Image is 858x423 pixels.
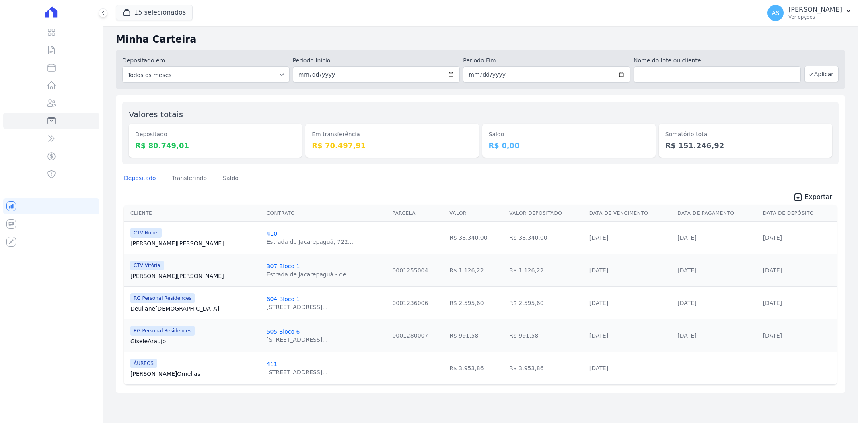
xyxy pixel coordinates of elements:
button: AS [PERSON_NAME] Ver opções [761,2,858,24]
a: 0001236006 [392,300,428,306]
a: [DATE] [589,332,608,339]
dd: R$ 0,00 [489,140,649,151]
span: Exportar [805,192,832,202]
div: Estrada de Jacarepaguá - de... [267,270,352,278]
a: [DATE] [677,332,696,339]
a: Transferindo [171,168,209,189]
button: Aplicar [804,66,839,82]
td: R$ 3.953,86 [446,352,506,384]
a: Saldo [221,168,240,189]
a: 505 Bloco 6 [267,328,300,335]
th: Data de Depósito [760,205,837,222]
th: Parcela [389,205,446,222]
a: 307 Bloco 1 [267,263,300,270]
p: [PERSON_NAME] [788,6,842,14]
label: Depositado em: [122,57,167,64]
th: Data de Vencimento [586,205,675,222]
th: Cliente [124,205,263,222]
label: Período Inicío: [293,56,460,65]
a: [DATE] [763,267,782,274]
a: GiseleAraujo [130,337,260,345]
dd: R$ 70.497,91 [312,140,472,151]
th: Data de Pagamento [674,205,759,222]
th: Valor [446,205,506,222]
dd: R$ 80.749,01 [135,140,296,151]
td: R$ 2.595,60 [446,286,506,319]
div: Estrada de Jacarepaguá, 722... [267,238,354,246]
label: Período Fim: [463,56,630,65]
div: [STREET_ADDRESS]... [267,336,328,344]
a: [DATE] [763,300,782,306]
span: RG Personal Residences [130,293,195,303]
dd: R$ 151.246,92 [665,140,826,151]
label: Valores totais [129,110,183,119]
a: [DATE] [677,300,696,306]
dt: Saldo [489,130,649,139]
a: [DATE] [677,267,696,274]
a: [DATE] [763,234,782,241]
a: [PERSON_NAME][PERSON_NAME] [130,239,260,247]
dt: Depositado [135,130,296,139]
td: R$ 991,58 [446,319,506,352]
a: 411 [267,361,278,367]
dt: Somatório total [665,130,826,139]
th: Contrato [263,205,389,222]
p: Ver opções [788,14,842,20]
a: [DATE] [589,365,608,371]
span: CTV Nobel [130,228,162,238]
h2: Minha Carteira [116,32,845,47]
a: 0001280007 [392,332,428,339]
i: unarchive [793,192,803,202]
td: R$ 1.126,22 [506,254,586,286]
a: 0001255004 [392,267,428,274]
td: R$ 38.340,00 [446,221,506,254]
a: [PERSON_NAME][PERSON_NAME] [130,272,260,280]
a: [PERSON_NAME]Ornellas [130,370,260,378]
a: [DATE] [589,234,608,241]
button: 15 selecionados [116,5,193,20]
a: 604 Bloco 1 [267,296,300,302]
a: Depositado [122,168,158,189]
span: RG Personal Residences [130,326,195,336]
th: Valor Depositado [506,205,586,222]
dt: Em transferência [312,130,472,139]
a: 410 [267,230,278,237]
a: unarchive Exportar [787,192,839,203]
div: [STREET_ADDRESS]... [267,368,328,376]
span: ÁUREOS [130,359,157,368]
td: R$ 2.595,60 [506,286,586,319]
label: Nome do lote ou cliente: [634,56,801,65]
td: R$ 1.126,22 [446,254,506,286]
a: [DATE] [677,234,696,241]
a: Deuliane[DEMOGRAPHIC_DATA] [130,305,260,313]
div: [STREET_ADDRESS]... [267,303,328,311]
td: R$ 38.340,00 [506,221,586,254]
a: [DATE] [763,332,782,339]
a: [DATE] [589,267,608,274]
span: AS [772,10,779,16]
td: R$ 991,58 [506,319,586,352]
td: R$ 3.953,86 [506,352,586,384]
span: CTV Vitória [130,261,164,270]
a: [DATE] [589,300,608,306]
